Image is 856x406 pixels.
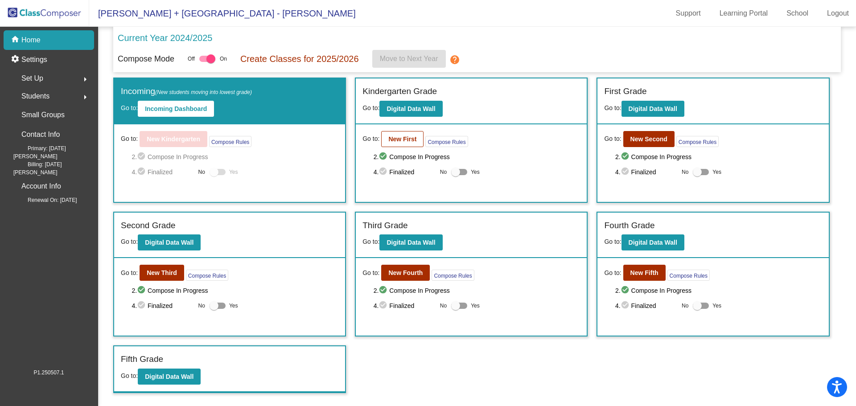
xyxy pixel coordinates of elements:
[229,167,238,177] span: Yes
[188,55,195,63] span: Off
[13,144,94,160] span: Primary: [DATE][PERSON_NAME]
[362,268,379,278] span: Go to:
[372,50,446,68] button: Move to Next Year
[137,300,148,311] mat-icon: check_circle
[621,234,684,250] button: Digital Data Wall
[387,105,435,112] b: Digital Data Wall
[630,135,667,143] b: New Second
[380,55,438,62] span: Move to Next Year
[471,300,480,311] span: Yes
[21,35,41,45] p: Home
[712,6,775,21] a: Learning Portal
[155,89,252,95] span: (New students moving into lowest grade)
[240,52,359,66] p: Create Classes for 2025/2026
[145,373,193,380] b: Digital Data Wall
[387,239,435,246] b: Digital Data Wall
[121,238,138,245] span: Go to:
[381,265,430,281] button: New Fourth
[615,152,822,162] span: 2. Compose In Progress
[449,54,460,65] mat-icon: help
[621,101,684,117] button: Digital Data Wall
[440,302,447,310] span: No
[604,85,646,98] label: First Grade
[379,167,389,177] mat-icon: check_circle
[374,285,580,296] span: 2. Compose In Progress
[604,104,621,111] span: Go to:
[147,269,177,276] b: New Third
[138,369,201,385] button: Digital Data Wall
[362,219,407,232] label: Third Grade
[615,167,677,177] span: 4. Finalized
[682,302,688,310] span: No
[21,109,65,121] p: Small Groups
[121,104,138,111] span: Go to:
[388,135,416,143] b: New First
[13,160,94,176] span: Billing: [DATE][PERSON_NAME]
[186,270,228,281] button: Compose Rules
[379,285,389,296] mat-icon: check_circle
[121,372,138,379] span: Go to:
[362,238,379,245] span: Go to:
[623,131,675,147] button: New Second
[388,269,423,276] b: New Fourth
[138,101,214,117] button: Incoming Dashboard
[440,168,447,176] span: No
[425,136,468,147] button: Compose Rules
[621,167,631,177] mat-icon: check_circle
[147,135,200,143] b: New Kindergarten
[220,55,227,63] span: On
[198,168,205,176] span: No
[13,196,77,204] span: Renewal On: [DATE]
[621,300,631,311] mat-icon: check_circle
[21,54,47,65] p: Settings
[712,300,721,311] span: Yes
[362,85,437,98] label: Kindergarten Grade
[712,167,721,177] span: Yes
[381,131,424,147] button: New First
[630,269,658,276] b: New Fifth
[379,101,442,117] button: Digital Data Wall
[229,300,238,311] span: Yes
[669,6,708,21] a: Support
[89,6,356,21] span: [PERSON_NAME] + [GEOGRAPHIC_DATA] - [PERSON_NAME]
[604,134,621,144] span: Go to:
[198,302,205,310] span: No
[682,168,688,176] span: No
[604,219,654,232] label: Fourth Grade
[379,152,389,162] mat-icon: check_circle
[779,6,815,21] a: School
[379,300,389,311] mat-icon: check_circle
[140,131,207,147] button: New Kindergarten
[118,31,212,45] p: Current Year 2024/2025
[121,268,138,278] span: Go to:
[145,239,193,246] b: Digital Data Wall
[121,134,138,144] span: Go to:
[137,152,148,162] mat-icon: check_circle
[676,136,719,147] button: Compose Rules
[21,72,43,85] span: Set Up
[629,105,677,112] b: Digital Data Wall
[137,285,148,296] mat-icon: check_circle
[374,300,436,311] span: 4. Finalized
[121,219,176,232] label: Second Grade
[820,6,856,21] a: Logout
[121,353,163,366] label: Fifth Grade
[137,167,148,177] mat-icon: check_circle
[132,152,338,162] span: 2. Compose In Progress
[132,167,193,177] span: 4. Finalized
[621,285,631,296] mat-icon: check_circle
[21,128,60,141] p: Contact Info
[623,265,666,281] button: New Fifth
[140,265,184,281] button: New Third
[118,53,174,65] p: Compose Mode
[21,180,61,193] p: Account Info
[138,234,201,250] button: Digital Data Wall
[471,167,480,177] span: Yes
[132,285,338,296] span: 2. Compose In Progress
[629,239,677,246] b: Digital Data Wall
[80,92,91,103] mat-icon: arrow_right
[21,90,49,103] span: Students
[432,270,474,281] button: Compose Rules
[615,300,677,311] span: 4. Finalized
[379,234,442,250] button: Digital Data Wall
